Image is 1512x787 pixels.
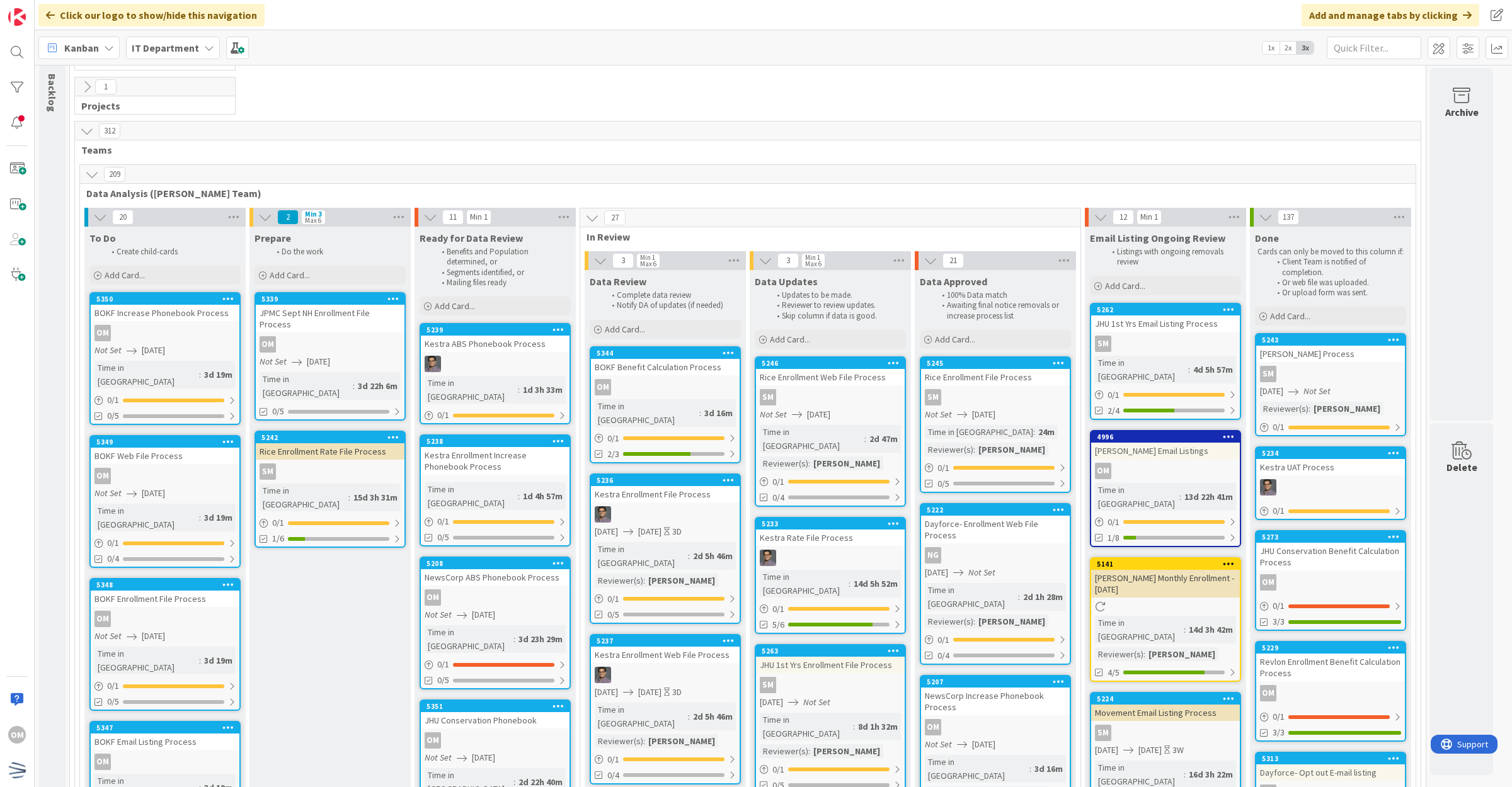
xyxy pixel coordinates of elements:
div: SM [1256,366,1405,382]
div: 3d 16m [701,406,736,420]
div: 5238 [427,437,570,446]
li: Do the work [270,247,404,257]
div: 5238 [421,436,570,447]
div: 0/1 [91,392,239,408]
span: To Do [89,232,116,244]
div: 5349 [96,438,239,446]
div: 5238Kestra Enrollment Increase Phonebook Process [421,436,570,475]
div: 5141 [1091,558,1240,570]
div: Min 3 [305,211,322,217]
span: Add Card... [1105,280,1145,292]
div: 4996 [1097,433,1240,441]
li: Reviewer to review updates. [770,300,904,310]
img: CS [595,667,611,683]
span: 1 [95,79,117,94]
span: In Review [587,230,1065,243]
li: 100% Data match [935,290,1069,300]
div: 5348BOKF Enrollment File Process [91,579,239,607]
div: 5245Rice Enrollment File Process [921,358,1070,385]
div: OM [421,732,570,749]
span: 0/5 [272,405,284,418]
div: 4996[PERSON_NAME] Email Listings [1091,431,1240,459]
div: Kestra Enrollment File Process [591,486,740,502]
div: Rice Enrollment Rate File Process [256,443,404,460]
div: 5239Kestra ABS Phonebook Process [421,324,570,352]
span: Data Review [590,275,646,288]
div: 5344 [597,349,740,358]
div: OM [91,468,239,484]
div: Time in [GEOGRAPHIC_DATA] [94,504,199,531]
div: 5246 [762,359,905,368]
span: [DATE] [595,525,618,538]
span: Data Approved [920,275,987,288]
div: SM [260,463,276,480]
div: 4996 [1091,431,1240,443]
span: 0/5 [937,477,949,490]
div: 5222 [921,504,1070,516]
span: [DATE] [638,525,661,538]
span: 0 / 1 [607,432,619,445]
div: 0/1 [591,591,740,607]
div: Kestra ABS Phonebook Process [421,336,570,352]
div: 0/1 [921,632,1070,648]
div: 5141[PERSON_NAME] Monthly Enrollment - [DATE] [1091,558,1240,597]
span: : [699,406,701,420]
span: Add Card... [935,334,975,345]
div: Rice Enrollment Web File Process [756,369,905,385]
span: 27 [604,210,626,225]
li: Benefits and Population determined, or [435,247,569,268]
div: BOKF Benefit Calculation Process [591,359,740,375]
div: SM [925,389,941,405]
div: 5229Revlon Enrollment Benefit Calculation Process [1256,642,1405,681]
div: OM [256,336,404,353]
div: 15d 3h 31m [350,490,401,504]
div: OM [1095,463,1111,479]
div: 5344BOKF Benefit Calculation Process [591,348,740,375]
span: Add Card... [435,300,475,312]
div: 3d 22h 6m [355,379,401,393]
div: Dayforce- Enrollment Web File Process [921,516,1070,543]
div: 5351JHU Conservation Phonebook [421,701,570,728]
div: CS [591,667,740,683]
li: Or upload form was sent. [1270,288,1404,298]
p: Cards can only be moved to this column if: [1257,247,1404,257]
li: Listings with ongoing removals review [1105,247,1239,268]
div: 0/1 [1091,387,1240,403]
div: 3D [672,525,682,538]
div: 5243[PERSON_NAME] Process [1256,334,1405,362]
span: 0 / 1 [272,516,284,529]
div: 5234 [1262,449,1405,458]
div: 5347 [91,722,239,733]
div: 0/1 [1256,503,1405,519]
span: : [518,489,520,503]
div: 5242 [256,432,404,443]
div: CS [756,550,905,566]
div: CS [421,356,570,372]
div: 5273 [1256,531,1405,543]
li: Or web file was uploaded. [1270,278,1404,288]
div: 2d 47m [866,432,901,446]
span: [DATE] [972,408,995,421]
div: 5263JHU 1st Yrs Enrollment File Process [756,645,905,673]
div: OM [1256,685,1405,701]
span: 0 / 1 [937,461,949,475]
span: 0 / 1 [437,515,449,528]
div: 1d 4h 57m [520,489,566,503]
div: 0/1 [421,514,570,529]
span: Kanban [64,40,99,55]
div: 5208NewsCorp ABS Phonebook Process [421,558,570,586]
i: Not Set [94,487,122,499]
div: 5350BOKF Increase Phonebook Process [91,293,239,321]
div: 5339 [261,295,404,303]
div: JPMC Sept NH Enrollment File Process [256,305,404,332]
div: OM [421,589,570,606]
i: Not Set [925,409,952,420]
div: 0/1 [756,474,905,490]
span: : [1033,425,1035,439]
span: 0/5 [437,531,449,544]
span: Email Listing Ongoing Review [1090,232,1225,244]
div: 5236Kestra Enrollment File Process [591,475,740,502]
div: 3d 19m [201,511,236,524]
div: 0/1 [1256,419,1405,435]
span: 21 [942,253,964,268]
